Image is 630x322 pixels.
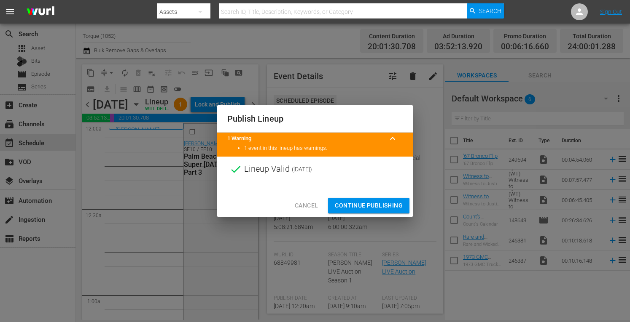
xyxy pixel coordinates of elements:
img: ans4CAIJ8jUAAAAAAAAAAAAAAAAAAAAAAAAgQb4GAAAAAAAAAAAAAAAAAAAAAAAAJMjXAAAAAAAAAAAAAAAAAAAAAAAAgAT5G... [20,2,61,22]
span: ( [DATE] ) [292,163,312,176]
div: Lineup Valid [217,157,413,182]
title: 1 Warning [227,135,382,143]
span: menu [5,7,15,17]
li: 1 event in this lineup has warnings. [244,144,403,152]
span: Cancel [295,200,318,211]
span: Search [479,3,501,19]
button: keyboard_arrow_up [382,128,403,149]
a: Sign Out [600,8,622,15]
h2: Publish Lineup [227,112,403,125]
span: keyboard_arrow_up [388,133,398,144]
span: Continue Publishing [335,200,403,211]
button: Continue Publishing [328,198,409,213]
button: Cancel [288,198,325,213]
